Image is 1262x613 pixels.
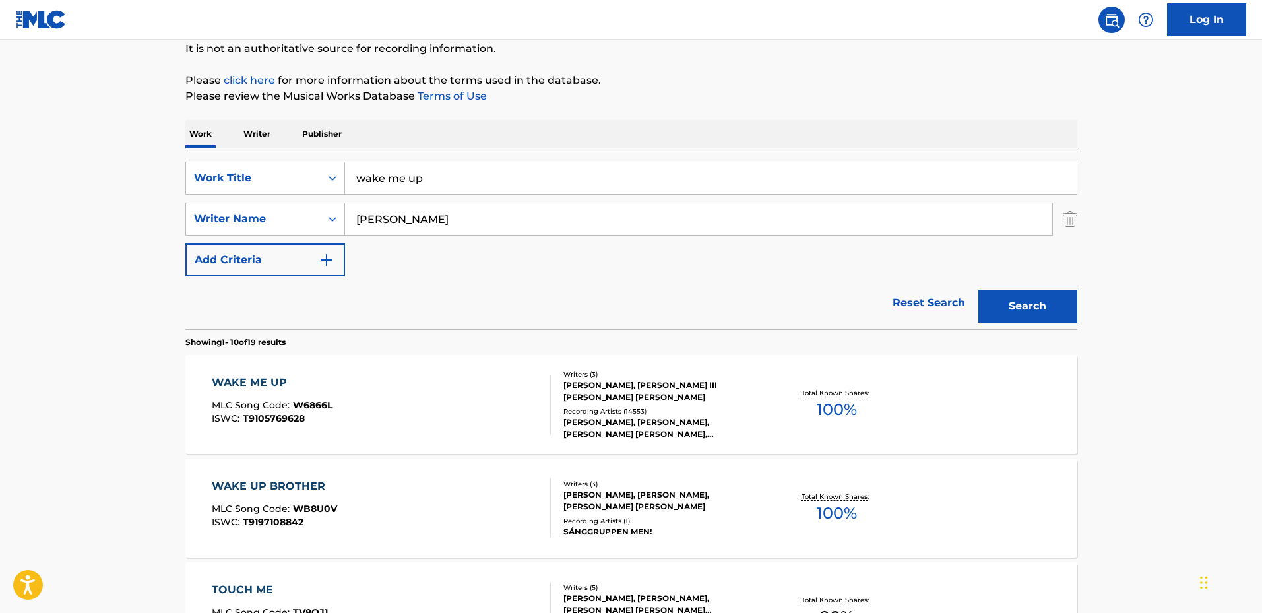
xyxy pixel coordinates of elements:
[1133,7,1159,33] div: Help
[212,516,243,528] span: ISWC :
[1200,563,1208,602] div: Drag
[185,41,1077,57] p: It is not an authoritative source for recording information.
[1063,203,1077,236] img: Delete Criterion
[563,583,763,593] div: Writers ( 5 )
[185,337,286,348] p: Showing 1 - 10 of 19 results
[185,73,1077,88] p: Please for more information about the terms used in the database.
[817,398,857,422] span: 100 %
[1167,3,1246,36] a: Log In
[185,120,216,148] p: Work
[802,595,872,605] p: Total Known Shares:
[16,10,67,29] img: MLC Logo
[563,406,763,416] div: Recording Artists ( 14553 )
[298,120,346,148] p: Publisher
[1196,550,1262,613] iframe: Chat Widget
[563,516,763,526] div: Recording Artists ( 1 )
[978,290,1077,323] button: Search
[886,288,972,317] a: Reset Search
[293,503,337,515] span: WB8U0V
[194,211,313,227] div: Writer Name
[563,526,763,538] div: SÅNGGRUPPEN MEN!
[802,492,872,501] p: Total Known Shares:
[212,375,332,391] div: WAKE ME UP
[185,355,1077,454] a: WAKE ME UPMLC Song Code:W6866LISWC:T9105769628Writers (3)[PERSON_NAME], [PERSON_NAME] III [PERSON...
[212,412,243,424] span: ISWC :
[563,489,763,513] div: [PERSON_NAME], [PERSON_NAME], [PERSON_NAME] [PERSON_NAME]
[185,243,345,276] button: Add Criteria
[243,412,305,424] span: T9105769628
[1138,12,1154,28] img: help
[212,478,337,494] div: WAKE UP BROTHER
[1098,7,1125,33] a: Public Search
[563,379,763,403] div: [PERSON_NAME], [PERSON_NAME] III [PERSON_NAME] [PERSON_NAME]
[817,501,857,525] span: 100 %
[293,399,332,411] span: W6866L
[194,170,313,186] div: Work Title
[563,416,763,440] div: [PERSON_NAME], [PERSON_NAME], [PERSON_NAME] [PERSON_NAME], [PERSON_NAME], [PERSON_NAME], [PERSON_...
[224,74,275,86] a: click here
[1104,12,1120,28] img: search
[802,388,872,398] p: Total Known Shares:
[319,252,334,268] img: 9d2ae6d4665cec9f34b9.svg
[243,516,303,528] span: T9197108842
[212,503,293,515] span: MLC Song Code :
[185,162,1077,329] form: Search Form
[563,479,763,489] div: Writers ( 3 )
[212,399,293,411] span: MLC Song Code :
[185,459,1077,558] a: WAKE UP BROTHERMLC Song Code:WB8U0VISWC:T9197108842Writers (3)[PERSON_NAME], [PERSON_NAME], [PERS...
[239,120,274,148] p: Writer
[563,370,763,379] div: Writers ( 3 )
[415,90,487,102] a: Terms of Use
[212,582,328,598] div: TOUCH ME
[185,88,1077,104] p: Please review the Musical Works Database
